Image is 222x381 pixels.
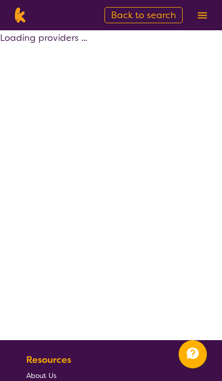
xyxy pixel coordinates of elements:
a: Back to search [104,7,183,23]
button: Channel Menu [179,340,207,368]
span: About Us [26,371,57,380]
b: Resources [26,354,71,366]
span: Back to search [111,9,176,21]
img: menu [198,12,207,19]
img: Karista logo [12,8,28,23]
